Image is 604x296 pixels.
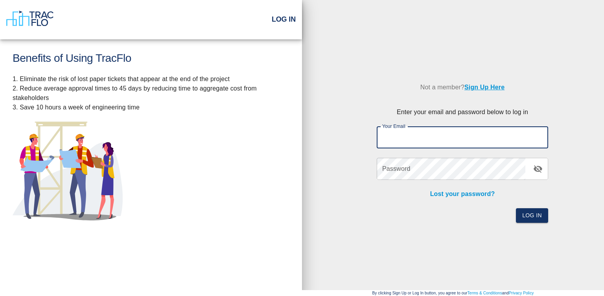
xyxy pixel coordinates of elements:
[528,159,547,178] button: toggle password visibility
[464,84,505,91] a: Sign Up Here
[272,15,296,24] h2: Log In
[467,291,502,295] a: Terms & Conditions
[377,107,548,117] p: Enter your email and password below to log in
[509,291,534,295] a: Privacy Policy
[13,122,123,220] img: illustration
[516,208,548,223] button: Log In
[565,258,604,296] iframe: Chat Widget
[377,77,548,98] p: Not a member?
[13,74,289,112] p: 1. Eliminate the risk of lost paper tickets that appear at the end of the project 2. Reduce avera...
[302,290,604,296] p: By clicking Sign Up or Log In button, you agree to our and
[430,191,495,197] a: Lost your password?
[6,11,53,26] img: TracFlo
[13,52,289,65] h1: Benefits of Using TracFlo
[382,123,405,129] label: Your Email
